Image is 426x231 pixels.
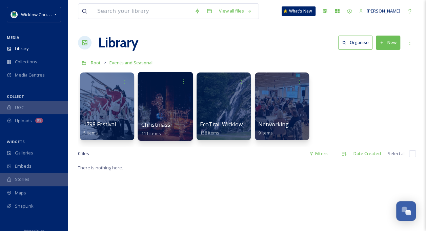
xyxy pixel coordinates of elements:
[78,165,123,171] span: There is nothing here.
[216,4,255,18] a: View all files
[35,118,43,123] div: 99
[141,121,170,128] span: Christmass
[7,35,19,40] span: MEDIA
[356,4,404,18] a: [PERSON_NAME]
[388,150,406,157] span: Select all
[338,36,372,49] button: Organise
[282,6,316,16] a: What's New
[367,8,400,14] span: [PERSON_NAME]
[109,59,153,67] a: Events and Seasonal
[258,121,289,136] a: Networking9 items
[141,122,170,136] a: Christmass111 items
[94,4,191,19] input: Search your library
[376,36,400,49] button: New
[258,121,289,128] span: Networking
[306,147,331,160] div: Filters
[7,94,24,99] span: COLLECT
[15,163,32,169] span: Embeds
[200,121,243,128] span: EcoTrail Wicklow
[15,176,29,183] span: Stories
[109,60,153,66] span: Events and Seasonal
[15,190,26,196] span: Maps
[15,72,45,78] span: Media Centres
[258,130,273,136] span: 9 items
[15,104,24,111] span: UGC
[78,150,89,157] span: 0 file s
[15,118,32,124] span: Uploads
[15,59,37,65] span: Collections
[200,121,243,136] a: EcoTrail Wicklow158 items
[83,130,98,136] span: 5 items
[91,59,101,67] a: Root
[83,121,116,136] a: 1798 Festival5 items
[396,201,416,221] button: Open Chat
[83,121,116,128] span: 1798 Festival
[350,147,384,160] div: Date Created
[7,139,25,144] span: WIDGETS
[11,11,18,18] img: download%20(9).png
[21,11,69,18] span: Wicklow County Council
[91,60,101,66] span: Root
[98,33,138,53] a: Library
[15,45,28,52] span: Library
[15,150,33,156] span: Galleries
[141,130,161,136] span: 111 items
[15,203,34,209] span: SnapLink
[200,130,219,136] span: 158 items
